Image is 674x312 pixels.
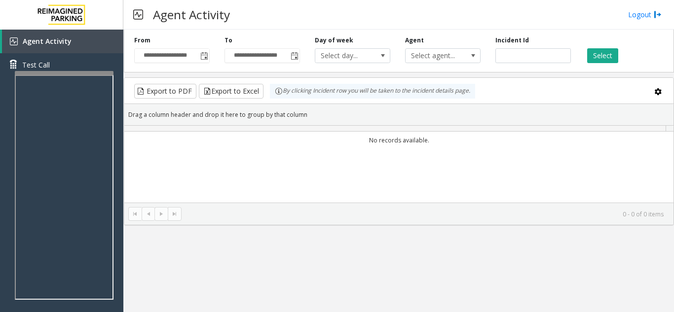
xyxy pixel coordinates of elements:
label: Incident Id [495,36,529,45]
img: 'icon' [10,37,18,45]
label: To [225,36,232,45]
div: Drag a column header and drop it here to group by that column [124,106,674,123]
img: logout [654,9,662,20]
span: Agent Activity [23,36,72,46]
span: Select agent... [406,49,465,63]
button: Export to PDF [134,84,196,99]
td: No records available. [124,132,674,149]
span: Select day... [315,49,375,63]
kendo-pager-info: 0 - 0 of 0 items [187,210,664,218]
span: NO DATA FOUND [405,48,481,63]
h3: Agent Activity [148,2,235,27]
span: Toggle popup [198,49,209,63]
img: pageIcon [133,2,143,27]
label: Day of week [315,36,353,45]
label: Agent [405,36,424,45]
img: infoIcon.svg [275,87,283,95]
span: Test Call [22,60,50,70]
div: By clicking Incident row you will be taken to the incident details page. [270,84,475,99]
button: Select [587,48,618,63]
div: Data table [124,126,674,203]
a: Logout [628,9,662,20]
label: From [134,36,150,45]
a: Agent Activity [2,30,123,53]
span: Toggle popup [289,49,300,63]
button: Export to Excel [199,84,263,99]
